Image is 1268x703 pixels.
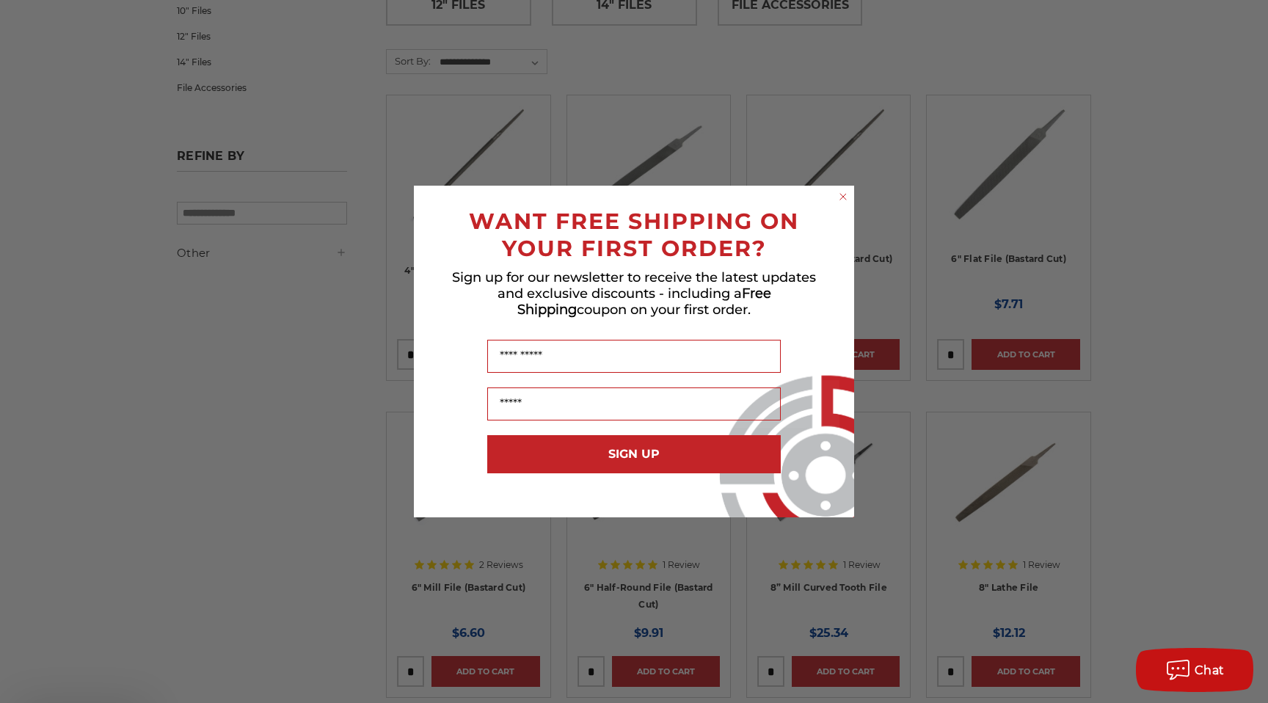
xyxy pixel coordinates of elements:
input: Email [487,387,781,420]
span: Sign up for our newsletter to receive the latest updates and exclusive discounts - including a co... [452,269,816,318]
span: WANT FREE SHIPPING ON YOUR FIRST ORDER? [469,208,799,262]
button: SIGN UP [487,435,781,473]
button: Close dialog [836,189,850,204]
span: Chat [1195,663,1225,677]
button: Chat [1136,648,1253,692]
span: Free Shipping [517,285,771,318]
